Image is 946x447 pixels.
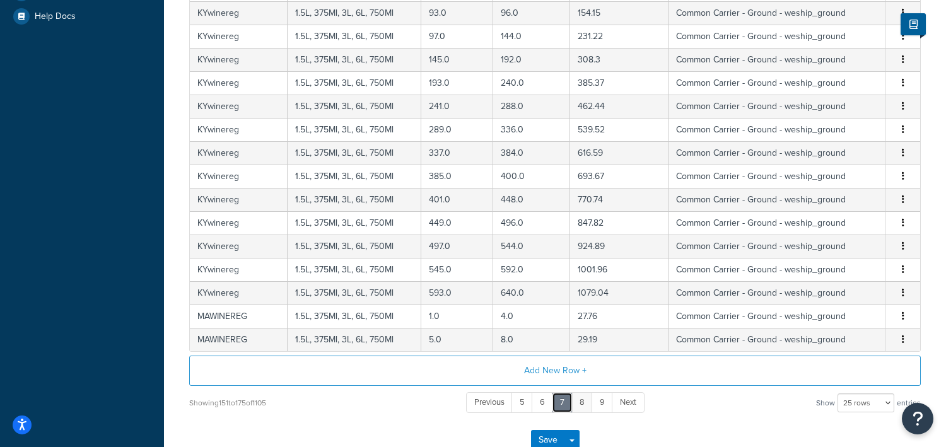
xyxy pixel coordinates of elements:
td: 154.15 [570,1,669,25]
td: 616.59 [570,141,669,165]
td: 1.5L, 375Ml, 3L, 6L, 750Ml [288,188,421,211]
button: Add New Row + [189,356,921,386]
a: 5 [511,392,533,413]
td: MAWINEREG [190,305,288,328]
td: Common Carrier - Ground - weship_ground [669,71,886,95]
td: 847.82 [570,211,669,235]
td: 544.0 [493,235,570,258]
td: 1.5L, 375Ml, 3L, 6L, 750Ml [288,95,421,118]
td: 385.37 [570,71,669,95]
td: KYwinereg [190,281,288,305]
td: 592.0 [493,258,570,281]
button: Open Resource Center [902,403,933,434]
td: Common Carrier - Ground - weship_ground [669,1,886,25]
a: 7 [552,392,573,413]
td: KYwinereg [190,95,288,118]
td: 289.0 [421,118,493,141]
td: 496.0 [493,211,570,235]
td: 241.0 [421,95,493,118]
td: 193.0 [421,71,493,95]
td: 1.5L, 375Ml, 3L, 6L, 750Ml [288,328,421,351]
td: Common Carrier - Ground - weship_ground [669,95,886,118]
span: Next [620,396,636,408]
td: 384.0 [493,141,570,165]
td: 1.5L, 375Ml, 3L, 6L, 750Ml [288,71,421,95]
td: 1.0 [421,305,493,328]
td: 288.0 [493,95,570,118]
td: Common Carrier - Ground - weship_ground [669,211,886,235]
td: 336.0 [493,118,570,141]
td: 27.76 [570,305,669,328]
td: 1.5L, 375Ml, 3L, 6L, 750Ml [288,118,421,141]
td: 231.22 [570,25,669,48]
td: 539.52 [570,118,669,141]
td: 145.0 [421,48,493,71]
a: Help Docs [9,5,155,28]
td: 337.0 [421,141,493,165]
td: Common Carrier - Ground - weship_ground [669,328,886,351]
td: 4.0 [493,305,570,328]
td: 144.0 [493,25,570,48]
td: 1001.96 [570,258,669,281]
span: entries [897,394,921,412]
td: KYwinereg [190,258,288,281]
td: Common Carrier - Ground - weship_ground [669,281,886,305]
td: 1.5L, 375Ml, 3L, 6L, 750Ml [288,25,421,48]
td: 1.5L, 375Ml, 3L, 6L, 750Ml [288,48,421,71]
td: KYwinereg [190,165,288,188]
td: 1.5L, 375Ml, 3L, 6L, 750Ml [288,1,421,25]
td: 448.0 [493,188,570,211]
td: KYwinereg [190,48,288,71]
td: 593.0 [421,281,493,305]
td: 1.5L, 375Ml, 3L, 6L, 750Ml [288,235,421,258]
button: Show Help Docs [901,13,926,35]
td: 924.89 [570,235,669,258]
td: 8.0 [493,328,570,351]
td: 1.5L, 375Ml, 3L, 6L, 750Ml [288,258,421,281]
td: 308.3 [570,48,669,71]
a: 8 [571,392,593,413]
td: 401.0 [421,188,493,211]
td: 29.19 [570,328,669,351]
td: 693.67 [570,165,669,188]
td: 770.74 [570,188,669,211]
td: 1.5L, 375Ml, 3L, 6L, 750Ml [288,165,421,188]
td: KYwinereg [190,188,288,211]
td: 1.5L, 375Ml, 3L, 6L, 750Ml [288,141,421,165]
a: Previous [466,392,513,413]
td: 1.5L, 375Ml, 3L, 6L, 750Ml [288,281,421,305]
td: Common Carrier - Ground - weship_ground [669,118,886,141]
td: 96.0 [493,1,570,25]
td: 449.0 [421,211,493,235]
td: 640.0 [493,281,570,305]
td: Common Carrier - Ground - weship_ground [669,188,886,211]
td: Common Carrier - Ground - weship_ground [669,48,886,71]
a: Next [612,392,645,413]
td: KYwinereg [190,235,288,258]
td: KYwinereg [190,1,288,25]
td: 5.0 [421,328,493,351]
td: Common Carrier - Ground - weship_ground [669,141,886,165]
td: 240.0 [493,71,570,95]
td: 192.0 [493,48,570,71]
td: Common Carrier - Ground - weship_ground [669,305,886,328]
td: 1.5L, 375Ml, 3L, 6L, 750Ml [288,211,421,235]
td: 400.0 [493,165,570,188]
td: 462.44 [570,95,669,118]
td: KYwinereg [190,71,288,95]
td: 497.0 [421,235,493,258]
a: 6 [532,392,553,413]
td: 1079.04 [570,281,669,305]
td: MAWINEREG [190,328,288,351]
td: Common Carrier - Ground - weship_ground [669,165,886,188]
a: 9 [592,392,613,413]
span: Help Docs [35,11,76,22]
td: 97.0 [421,25,493,48]
td: 93.0 [421,1,493,25]
td: KYwinereg [190,141,288,165]
td: Common Carrier - Ground - weship_ground [669,25,886,48]
td: 545.0 [421,258,493,281]
span: Show [816,394,835,412]
td: KYwinereg [190,25,288,48]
